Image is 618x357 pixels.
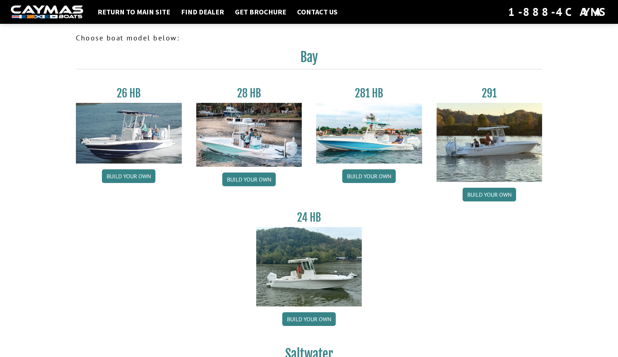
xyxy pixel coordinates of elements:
[94,7,174,17] a: Return to main site
[196,103,302,167] img: 28_hb_thumbnail_for_caymas_connect.jpg
[316,87,422,100] h3: 281 HB
[222,173,276,186] a: Build your own
[282,312,336,326] a: Build your own
[11,5,83,19] img: white-logo-c9c8dbefe5ff5ceceb0f0178aa75bf4bb51f6bca0971e226c86eb53dfe498488.png
[76,32,542,43] p: Choose boat model below:
[76,103,182,164] img: 26_new_photo_resized.jpg
[231,7,290,17] a: Get Brochure
[342,169,396,183] a: Build your own
[196,87,302,100] h3: 28 HB
[76,49,542,69] h2: Bay
[437,103,542,182] img: 291_Thumbnail.jpg
[102,169,155,183] a: Build your own
[177,7,228,17] a: Find Dealer
[316,103,422,164] img: 28-hb-twin.jpg
[463,188,516,201] a: Build your own
[437,87,542,100] h3: 291
[256,211,362,224] h3: 24 HB
[76,87,182,100] h3: 26 HB
[293,7,341,17] a: Contact Us
[508,4,607,20] div: 1-888-4CAYMAS
[256,227,362,306] img: 24_HB_thumbnail.jpg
